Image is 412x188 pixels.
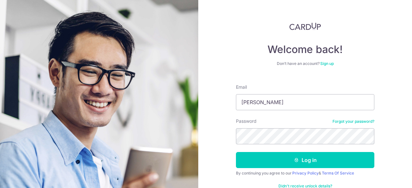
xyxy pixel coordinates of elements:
input: Enter your Email [236,94,374,110]
button: Log in [236,152,374,168]
a: Sign up [320,61,334,66]
a: Forgot your password? [332,119,374,124]
img: CardUp Logo [289,22,321,30]
div: Don’t have an account? [236,61,374,66]
h4: Welcome back! [236,43,374,56]
label: Email [236,84,247,90]
label: Password [236,118,257,124]
a: Terms Of Service [322,171,354,175]
div: By continuing you agree to our & [236,171,374,176]
a: Privacy Policy [292,171,319,175]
